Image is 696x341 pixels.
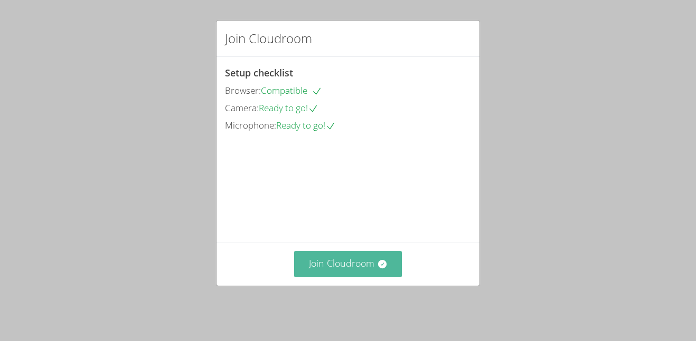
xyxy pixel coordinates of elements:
[225,119,276,131] span: Microphone:
[276,119,336,131] span: Ready to go!
[225,102,259,114] span: Camera:
[225,84,261,96] span: Browser:
[261,84,322,96] span: Compatible
[259,102,318,114] span: Ready to go!
[225,66,293,79] span: Setup checklist
[225,29,312,48] h2: Join Cloudroom
[294,251,402,277] button: Join Cloudroom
